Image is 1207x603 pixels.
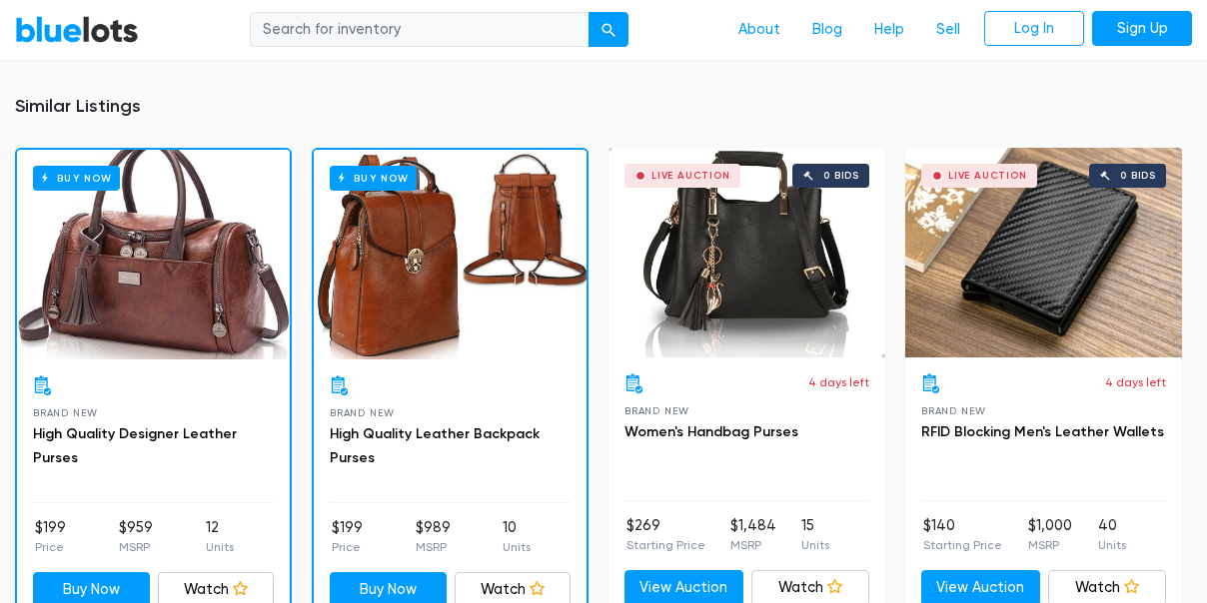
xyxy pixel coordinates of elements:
p: MSRP [730,536,776,554]
p: Units [801,536,829,554]
li: $199 [35,517,66,557]
h5: Similar Listings [15,96,1192,118]
li: $1,484 [730,515,776,555]
a: Buy Now [314,150,587,359]
li: 40 [1098,515,1126,555]
p: Price [35,538,66,556]
p: 4 days left [1105,373,1166,391]
p: Units [206,538,234,556]
span: Brand New [624,405,689,416]
a: BlueLots [15,15,139,44]
p: Starting Price [923,536,1002,554]
span: Brand New [33,407,98,418]
a: Blog [796,11,858,49]
p: Starting Price [626,536,705,554]
p: Price [332,538,363,556]
a: RFID Blocking Men's Leather Wallets [921,423,1164,440]
div: Live Auction [651,171,730,181]
a: High Quality Designer Leather Purses [33,425,237,466]
a: About [722,11,796,49]
a: Buy Now [17,150,290,359]
h6: Buy Now [330,166,417,191]
p: MSRP [416,538,451,556]
a: Live Auction 0 bids [608,148,885,357]
p: MSRP [119,538,153,556]
a: Sign Up [1092,11,1192,47]
li: $140 [923,515,1002,555]
li: $199 [332,517,363,557]
a: Women's Handbag Purses [624,423,798,440]
h6: Buy Now [33,166,120,191]
p: 4 days left [808,373,869,391]
li: $959 [119,517,153,557]
input: Search for inventory [250,12,590,48]
p: Units [1098,536,1126,554]
a: Live Auction 0 bids [905,148,1182,357]
a: Sell [920,11,976,49]
div: Live Auction [948,171,1027,181]
li: 12 [206,517,234,557]
a: High Quality Leather Backpack Purses [330,425,540,466]
p: Units [503,538,531,556]
a: Help [858,11,920,49]
div: 0 bids [1120,171,1156,181]
span: Brand New [330,407,395,418]
span: Brand New [921,405,986,416]
li: 10 [503,517,531,557]
li: $989 [416,517,451,557]
li: 15 [801,515,829,555]
a: Log In [984,11,1084,47]
p: MSRP [1028,536,1072,554]
div: 0 bids [823,171,859,181]
li: $1,000 [1028,515,1072,555]
li: $269 [626,515,705,555]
